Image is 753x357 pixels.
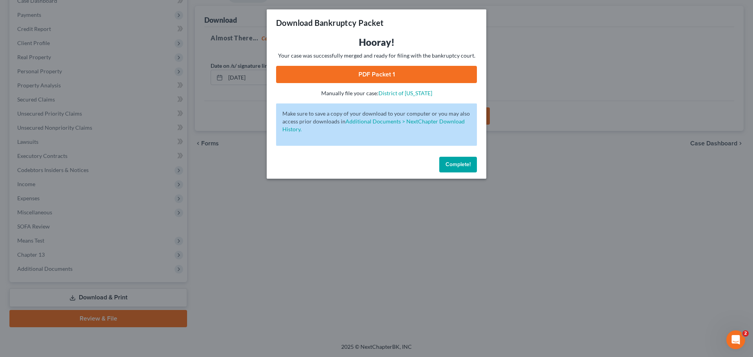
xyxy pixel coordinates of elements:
[726,330,745,349] iframe: Intercom live chat
[282,118,465,132] a: Additional Documents > NextChapter Download History.
[276,89,477,97] p: Manually file your case:
[446,161,471,168] span: Complete!
[742,330,749,337] span: 2
[276,52,477,60] p: Your case was successfully merged and ready for filing with the bankruptcy court.
[276,66,477,83] a: PDF Packet 1
[282,110,471,133] p: Make sure to save a copy of your download to your computer or you may also access prior downloads in
[439,157,477,172] button: Complete!
[276,17,384,28] h3: Download Bankruptcy Packet
[276,36,477,49] h3: Hooray!
[378,90,432,96] a: District of [US_STATE]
